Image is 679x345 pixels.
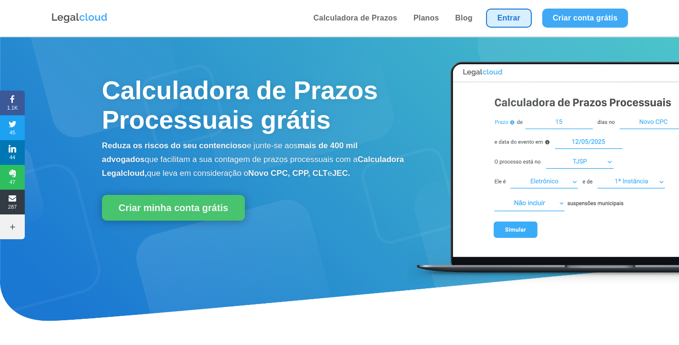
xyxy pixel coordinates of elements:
[102,76,378,134] span: Calculadora de Prazos Processuais grátis
[51,12,108,24] img: Logo da Legalcloud
[102,141,358,164] b: mais de 400 mil advogados
[102,155,404,178] b: Calculadora Legalcloud,
[332,169,350,178] b: JEC.
[102,195,245,221] a: Criar minha conta grátis
[102,139,407,180] p: e junte-se aos que facilitam a sua contagem de prazos processuais com a que leva em consideração o e
[248,169,328,178] b: Novo CPC, CPP, CLT
[486,9,532,28] a: Entrar
[542,9,628,28] a: Criar conta grátis
[102,141,247,150] b: Reduza os riscos do seu contencioso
